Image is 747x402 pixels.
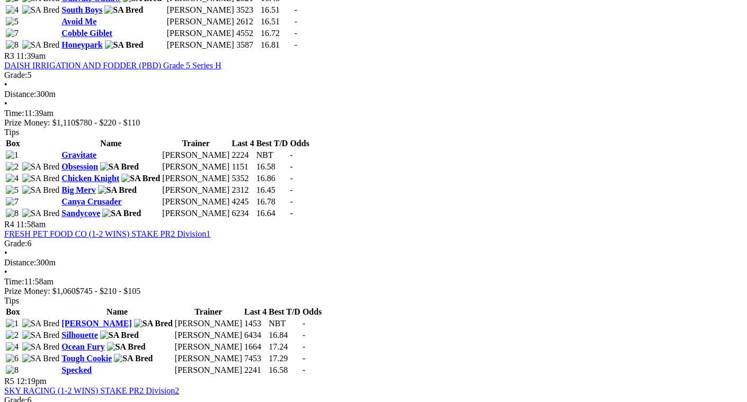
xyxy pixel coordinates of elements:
[268,342,301,352] td: 17.24
[6,185,19,195] img: 5
[256,138,289,149] th: Best T/D
[22,162,60,172] img: SA Bred
[166,28,235,39] td: [PERSON_NAME]
[4,220,14,229] span: R4
[256,162,289,172] td: 16.58
[290,150,292,159] span: -
[61,150,96,159] a: Gravitate
[290,162,292,171] span: -
[61,29,112,38] a: Cobble Giblet
[174,307,243,317] th: Trainer
[4,109,743,118] div: 11:39am
[4,118,743,128] div: Prize Money: $1,110
[76,287,141,296] span: $745 - $210 - $105
[303,354,305,363] span: -
[162,150,230,160] td: [PERSON_NAME]
[61,307,173,317] th: Name
[6,307,20,316] span: Box
[162,185,230,195] td: [PERSON_NAME]
[61,354,112,363] a: Tough Cookie
[256,196,289,207] td: 16.78
[244,342,267,352] td: 1664
[6,197,19,207] img: 7
[6,139,20,148] span: Box
[22,319,60,328] img: SA Bred
[174,318,243,329] td: [PERSON_NAME]
[4,70,28,79] span: Grade:
[268,330,301,341] td: 16.84
[256,173,289,184] td: 16.86
[61,162,97,171] a: Obsession
[303,319,305,328] span: -
[22,185,60,195] img: SA Bred
[4,258,743,267] div: 300m
[61,365,92,374] a: Specked
[260,16,293,27] td: 16.51
[303,342,305,351] span: -
[22,209,60,218] img: SA Bred
[6,162,19,172] img: 2
[231,196,254,207] td: 4245
[268,353,301,364] td: 17.29
[61,40,102,49] a: Honeypark
[61,330,97,340] a: Silhouette
[244,353,267,364] td: 7453
[290,209,292,218] span: -
[236,5,259,15] td: 3523
[302,307,322,317] th: Odds
[290,185,292,194] span: -
[61,342,104,351] a: Ocean Fury
[4,277,24,286] span: Time:
[61,17,96,26] a: Avoid Me
[268,365,301,376] td: 16.58
[236,28,259,39] td: 4552
[4,229,210,238] a: FRESH PET FOOD CO (1-2 WINS) STAKE PR2 Division1
[260,40,293,50] td: 16.81
[6,342,19,352] img: 4
[61,138,161,149] th: Name
[231,138,254,149] th: Last 4
[290,174,292,183] span: -
[295,40,297,49] span: -
[231,150,254,160] td: 2224
[100,330,139,340] img: SA Bred
[303,330,305,340] span: -
[4,258,36,267] span: Distance:
[134,319,173,328] img: SA Bred
[105,40,144,50] img: SA Bred
[16,220,46,229] span: 11:58am
[244,365,267,376] td: 2241
[6,330,19,340] img: 2
[16,377,47,386] span: 12:19pm
[231,162,254,172] td: 1151
[4,80,7,89] span: •
[16,51,46,60] span: 11:39am
[244,330,267,341] td: 6434
[4,239,28,248] span: Grade:
[231,173,254,184] td: 5352
[162,208,230,219] td: [PERSON_NAME]
[260,28,293,39] td: 16.72
[61,209,100,218] a: Sandycove
[22,5,60,15] img: SA Bred
[166,5,235,15] td: [PERSON_NAME]
[166,40,235,50] td: [PERSON_NAME]
[162,162,230,172] td: [PERSON_NAME]
[4,51,14,60] span: R3
[236,16,259,27] td: 2612
[162,196,230,207] td: [PERSON_NAME]
[4,90,743,99] div: 300m
[6,17,19,26] img: 5
[98,185,137,195] img: SA Bred
[174,353,243,364] td: [PERSON_NAME]
[102,209,141,218] img: SA Bred
[6,319,19,328] img: 1
[22,342,60,352] img: SA Bred
[4,61,221,70] a: DAISH IRRIGATION AND FODDER (PBD) Grade 5 Series H
[6,174,19,183] img: 4
[256,150,289,160] td: NBT
[6,5,19,15] img: 4
[6,29,19,38] img: 7
[289,138,309,149] th: Odds
[6,365,19,375] img: 8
